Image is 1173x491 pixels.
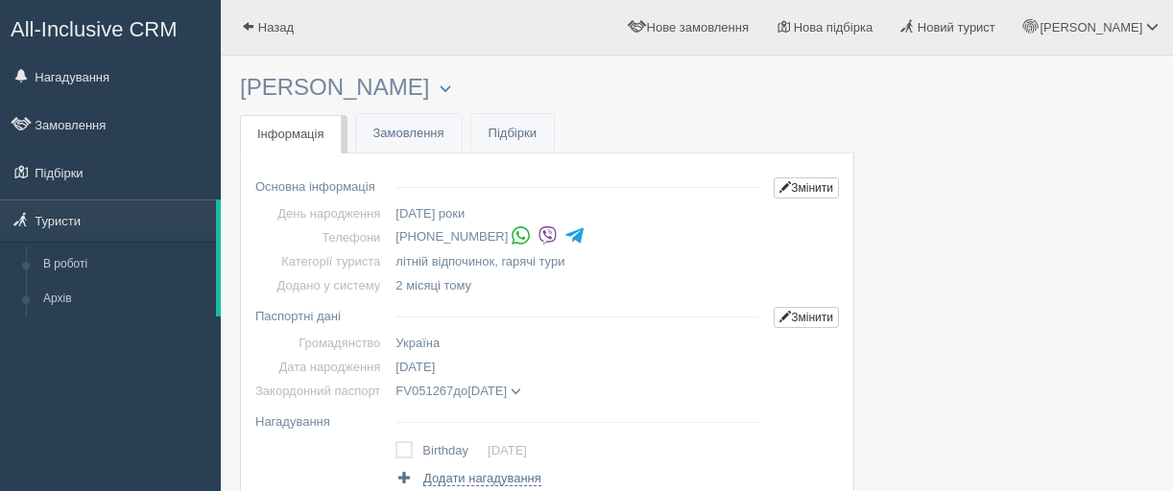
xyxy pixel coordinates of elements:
[395,360,435,374] span: [DATE]
[35,282,216,316] a: Архів
[255,379,388,403] td: Закордонний паспорт
[35,247,216,282] a: В роботі
[395,469,540,487] a: Додати нагадування
[255,297,388,331] td: Паспортні дані
[471,114,554,153] a: Підбірки
[511,225,531,245] img: whatsapp-colored.svg
[240,75,854,101] h3: [PERSON_NAME]
[647,20,749,35] span: Нове замовлення
[538,225,558,245] img: viber-colored.svg
[564,225,585,245] img: telegram-colored-4375108.svg
[255,355,388,379] td: Дата народження
[388,331,766,355] td: Україна
[1040,20,1142,35] span: [PERSON_NAME]
[255,201,388,225] td: День народження
[1,1,220,54] a: All-Inclusive CRM
[257,127,324,141] span: Інформація
[423,471,541,486] span: Додати нагадування
[794,20,874,35] span: Нова підбірка
[388,201,766,225] td: [DATE] роки
[774,177,839,199] a: Змінити
[255,403,388,433] td: Нагадування
[422,437,488,464] td: Birthday
[388,249,766,273] td: літній відпочинок, гарячі тури
[918,20,995,35] span: Новий турист
[395,223,766,250] li: [PHONE_NUMBER]
[467,384,507,398] span: [DATE]
[240,115,342,154] a: Інформація
[11,17,178,41] span: All-Inclusive CRM
[255,331,388,355] td: Громадянство
[255,249,388,273] td: Категорії туриста
[774,307,839,328] a: Змінити
[255,168,388,201] td: Основна інформація
[258,20,294,35] span: Назад
[488,443,527,457] a: [DATE]
[395,278,471,292] span: 2 місяці тому
[255,225,388,249] td: Телефони
[255,273,388,297] td: Додано у систему
[395,384,453,398] span: FV051267
[356,114,462,153] a: Замовлення
[395,384,520,398] span: до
